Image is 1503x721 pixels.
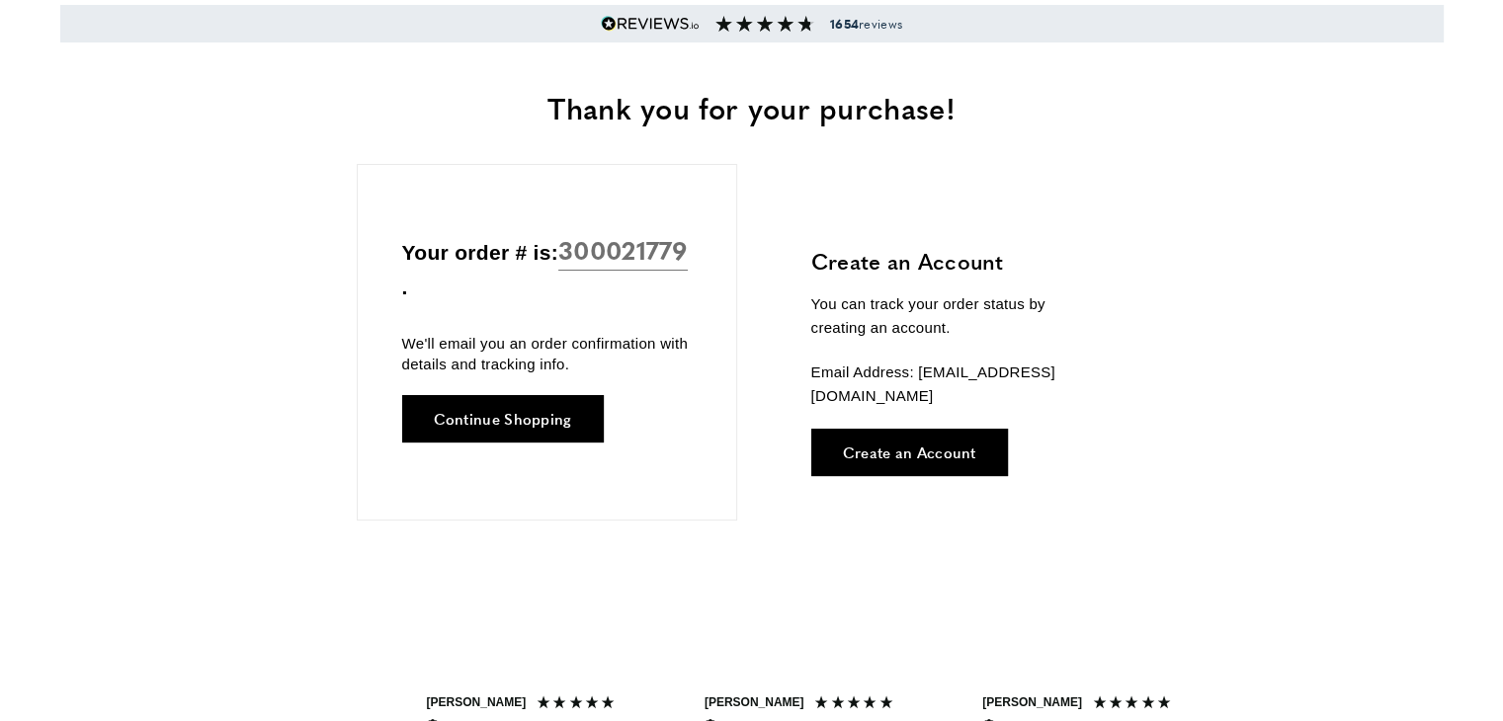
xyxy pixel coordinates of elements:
a: Create an Account [811,429,1008,476]
div: [PERSON_NAME] [705,694,804,711]
h3: Create an Account [811,246,1103,277]
span: Continue Shopping [434,411,572,426]
img: Reviews.io 5 stars [601,16,700,32]
p: You can track your order status by creating an account. [811,292,1103,340]
p: Email Address: [EMAIL_ADDRESS][DOMAIN_NAME] [811,360,1103,408]
div: 5 Stars [813,694,899,715]
strong: 1654 [830,15,859,33]
div: 5 Stars [536,694,622,715]
span: reviews [830,16,902,32]
span: 300021779 [558,230,688,271]
div: [PERSON_NAME] [427,694,527,711]
img: Reviews section [715,16,814,32]
a: Continue Shopping [402,395,604,442]
p: Your order # is: . [402,230,692,304]
p: We'll email you an order confirmation with details and tracking info. [402,333,692,374]
div: [PERSON_NAME] [982,694,1082,711]
span: Thank you for your purchase! [547,86,955,128]
span: Create an Account [843,444,976,459]
div: 5 Stars [1092,694,1178,715]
